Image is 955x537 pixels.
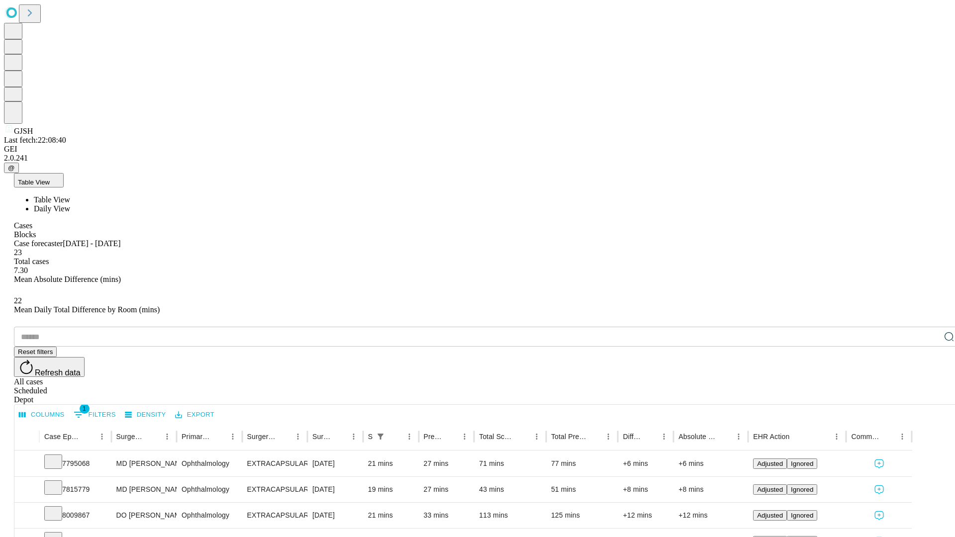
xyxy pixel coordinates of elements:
[312,433,332,441] div: Surgery Date
[516,430,530,444] button: Sort
[623,451,668,476] div: +6 mins
[182,477,237,502] div: Ophthalmology
[35,368,81,377] span: Refresh data
[19,507,34,525] button: Expand
[212,430,226,444] button: Sort
[14,305,160,314] span: Mean Daily Total Difference by Room (mins)
[333,430,347,444] button: Sort
[14,127,33,135] span: GJSH
[368,433,373,441] div: Scheduled In Room Duration
[291,430,305,444] button: Menu
[787,484,817,495] button: Ignored
[14,173,64,187] button: Table View
[458,430,472,444] button: Menu
[753,458,787,469] button: Adjusted
[14,347,57,357] button: Reset filters
[14,275,121,283] span: Mean Absolute Difference (mins)
[830,430,844,444] button: Menu
[312,477,358,502] div: [DATE]
[479,503,541,528] div: 113 mins
[402,430,416,444] button: Menu
[732,430,746,444] button: Menu
[226,430,240,444] button: Menu
[116,477,172,502] div: MD [PERSON_NAME]
[678,477,743,502] div: +8 mins
[312,503,358,528] div: [DATE]
[34,204,70,213] span: Daily View
[757,486,783,493] span: Adjusted
[479,433,515,441] div: Total Scheduled Duration
[787,458,817,469] button: Ignored
[791,512,813,519] span: Ignored
[753,484,787,495] button: Adjusted
[8,164,15,172] span: @
[757,512,783,519] span: Adjusted
[479,477,541,502] div: 43 mins
[247,433,276,441] div: Surgery Name
[657,430,671,444] button: Menu
[247,503,302,528] div: EXTRACAPSULAR CATARACT REMOVAL WITH [MEDICAL_DATA]
[643,430,657,444] button: Sort
[18,179,50,186] span: Table View
[4,136,66,144] span: Last fetch: 22:08:40
[19,455,34,473] button: Expand
[182,433,210,441] div: Primary Service
[424,433,443,441] div: Predicted In Room Duration
[19,481,34,499] button: Expand
[14,257,49,266] span: Total cases
[116,451,172,476] div: MD [PERSON_NAME]
[791,460,813,467] span: Ignored
[424,451,470,476] div: 27 mins
[424,503,470,528] div: 33 mins
[34,195,70,204] span: Table View
[551,451,613,476] div: 77 mins
[368,477,414,502] div: 19 mins
[277,430,291,444] button: Sort
[14,248,22,257] span: 23
[757,460,783,467] span: Adjusted
[851,433,880,441] div: Comments
[63,239,120,248] span: [DATE] - [DATE]
[551,503,613,528] div: 125 mins
[601,430,615,444] button: Menu
[530,430,544,444] button: Menu
[368,503,414,528] div: 21 mins
[4,154,951,163] div: 2.0.241
[753,510,787,521] button: Adjusted
[16,407,67,423] button: Select columns
[479,451,541,476] div: 71 mins
[678,503,743,528] div: +12 mins
[551,433,587,441] div: Total Predicted Duration
[623,503,668,528] div: +12 mins
[374,430,387,444] button: Show filters
[444,430,458,444] button: Sort
[4,163,19,173] button: @
[44,433,80,441] div: Case Epic Id
[160,430,174,444] button: Menu
[368,451,414,476] div: 21 mins
[44,477,106,502] div: 7815779
[424,477,470,502] div: 27 mins
[80,404,90,414] span: 1
[587,430,601,444] button: Sort
[623,433,642,441] div: Difference
[14,357,85,377] button: Refresh data
[14,239,63,248] span: Case forecaster
[247,451,302,476] div: EXTRACAPSULAR CATARACT REMOVAL WITH [MEDICAL_DATA]
[14,296,22,305] span: 22
[71,407,118,423] button: Show filters
[173,407,217,423] button: Export
[623,477,668,502] div: +8 mins
[95,430,109,444] button: Menu
[182,503,237,528] div: Ophthalmology
[81,430,95,444] button: Sort
[312,451,358,476] div: [DATE]
[790,430,804,444] button: Sort
[678,451,743,476] div: +6 mins
[388,430,402,444] button: Sort
[881,430,895,444] button: Sort
[551,477,613,502] div: 51 mins
[122,407,169,423] button: Density
[44,503,106,528] div: 8009867
[895,430,909,444] button: Menu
